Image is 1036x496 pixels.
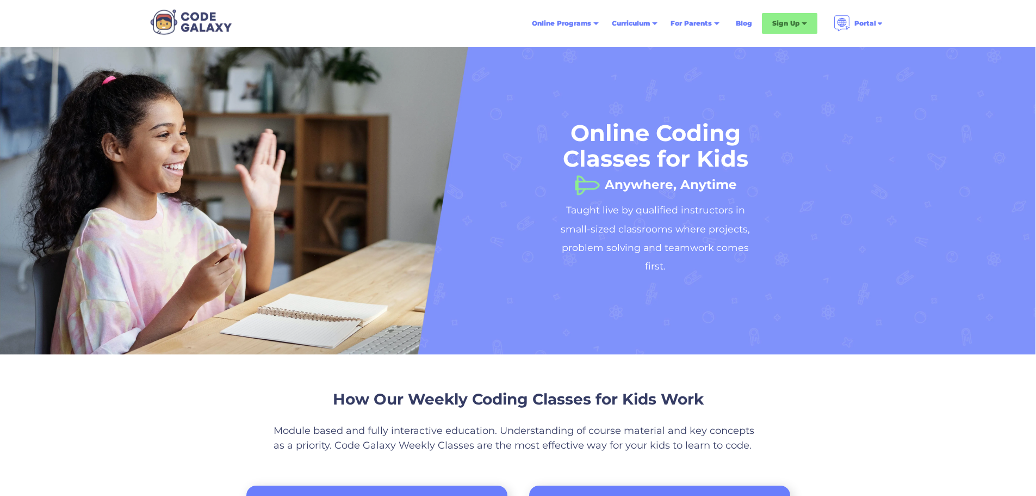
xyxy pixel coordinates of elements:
[854,18,876,29] div: Portal
[532,18,591,29] div: Online Programs
[772,18,799,29] div: Sign Up
[333,390,704,408] span: How Our Weekly Coding Classes for Kids Work
[671,18,712,29] div: For Parents
[525,14,605,33] div: Online Programs
[612,18,650,29] div: Curriculum
[605,174,737,185] h1: Anywhere, Anytime
[552,120,759,172] h1: Online Coding Classes for Kids
[552,201,759,276] h2: Taught live by qualified instructors in small-sized classrooms where projects, problem solving an...
[729,14,759,33] a: Blog
[762,13,817,34] div: Sign Up
[605,14,664,33] div: Curriculum
[664,14,726,33] div: For Parents
[827,11,890,36] div: Portal
[274,424,763,453] p: Module based and fully interactive education. Understanding of course material and key concepts a...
